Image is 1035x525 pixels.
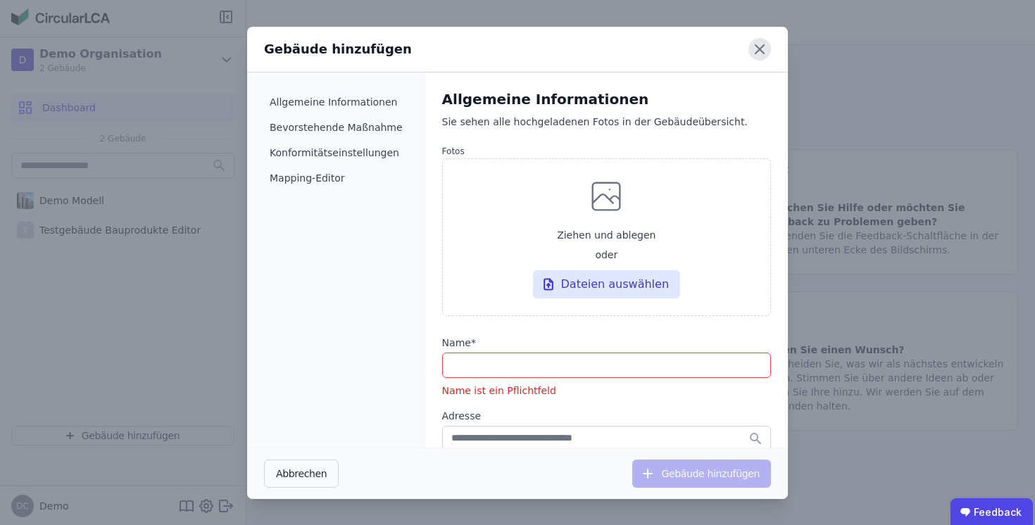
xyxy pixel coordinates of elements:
[264,140,408,165] li: Konformitätseinstellungen
[442,336,771,350] label: audits.requiredField
[264,39,412,59] div: Gebäude hinzufügen
[533,270,681,298] div: Dateien auswählen
[442,146,771,157] label: Fotos
[264,165,408,191] li: Mapping-Editor
[264,89,408,115] li: Allgemeine Informationen
[442,115,771,143] div: Sie sehen alle hochgeladenen Fotos in der Gebäudeübersicht.
[442,409,771,423] label: Adresse
[595,248,617,262] span: oder
[442,89,771,109] div: Allgemeine Informationen
[557,228,655,242] span: Ziehen und ablegen
[442,384,771,398] p: Name ist ein Pflichtfeld
[264,115,408,140] li: Bevorstehende Maßnahme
